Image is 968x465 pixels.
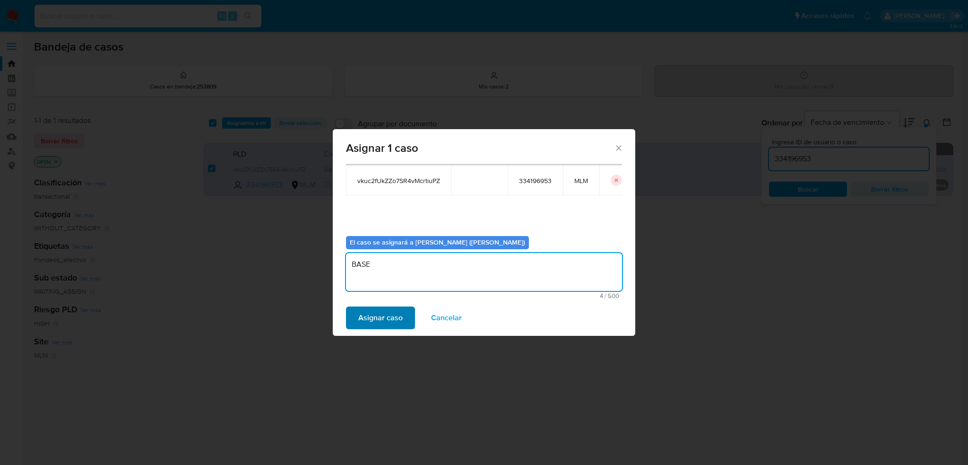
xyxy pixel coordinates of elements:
span: 334196953 [519,176,552,185]
textarea: BASE [346,253,622,291]
span: Asignar 1 caso [346,142,614,154]
button: icon-button [611,175,622,186]
button: Cerrar ventana [614,143,622,152]
button: Cancelar [419,307,474,329]
span: MLM [574,176,588,185]
span: Asignar caso [358,307,403,328]
button: Asignar caso [346,307,415,329]
div: assign-modal [333,129,635,336]
span: vkuc2fUkZZo7SR4vMcrtiuPZ [357,176,440,185]
b: El caso se asignará a [PERSON_NAME] ([PERSON_NAME]) [350,237,525,247]
span: Cancelar [431,307,462,328]
span: Máximo 500 caracteres [349,293,619,299]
